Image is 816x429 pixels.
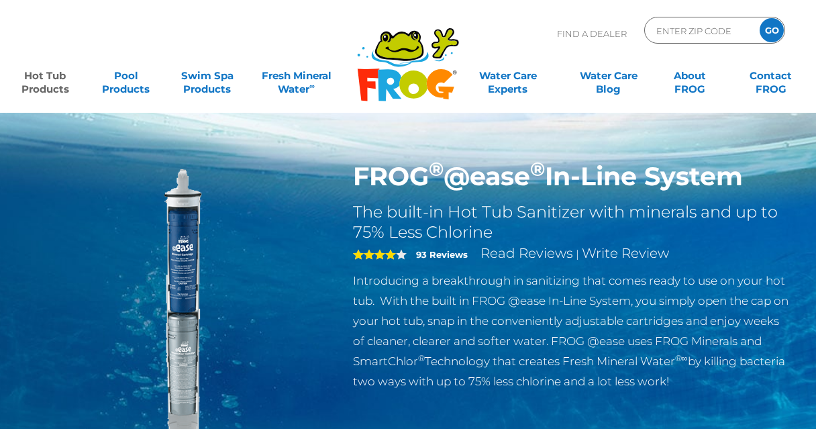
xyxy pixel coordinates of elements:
[95,62,158,89] a: PoolProducts
[655,21,746,40] input: Zip Code Form
[429,157,444,181] sup: ®
[456,62,559,89] a: Water CareExperts
[739,62,803,89] a: ContactFROG
[418,353,425,363] sup: ®
[13,62,76,89] a: Hot TubProducts
[257,62,336,89] a: Fresh MineralWater∞
[309,81,315,91] sup: ∞
[480,245,573,261] a: Read Reviews
[760,18,784,42] input: GO
[658,62,721,89] a: AboutFROG
[577,62,640,89] a: Water CareBlog
[353,161,791,192] h1: FROG @ease In-Line System
[353,249,396,260] span: 4
[353,202,791,242] h2: The built-in Hot Tub Sanitizer with minerals and up to 75% Less Chlorine
[530,157,545,181] sup: ®
[353,271,791,391] p: Introducing a breakthrough in sanitizing that comes ready to use on your hot tub. With the built ...
[416,249,468,260] strong: 93 Reviews
[557,17,627,50] p: Find A Dealer
[582,245,669,261] a: Write Review
[675,353,688,363] sup: ®∞
[176,62,239,89] a: Swim SpaProducts
[576,248,579,260] span: |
